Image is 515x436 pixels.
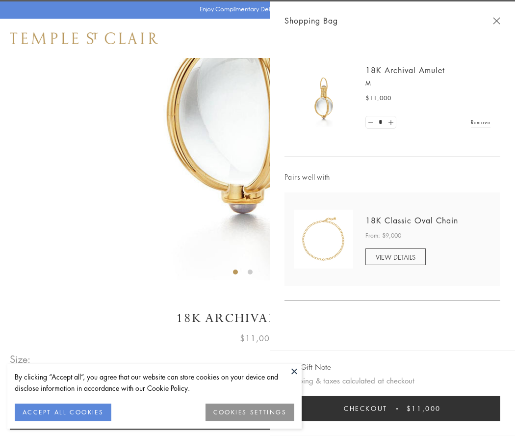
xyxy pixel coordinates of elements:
[200,4,311,14] p: Enjoy Complimentary Delivery & Returns
[407,403,441,414] span: $11,000
[471,117,490,128] a: Remove
[284,375,500,387] p: Shipping & taxes calculated at checkout
[386,116,395,129] a: Set quantity to 2
[344,403,387,414] span: Checkout
[284,361,331,373] button: Add Gift Note
[366,116,376,129] a: Set quantity to 0
[10,32,158,44] img: Temple St. Clair
[365,215,458,226] a: 18K Classic Oval Chain
[206,404,294,421] button: COOKIES SETTINGS
[294,69,353,128] img: 18K Archival Amulet
[284,396,500,421] button: Checkout $11,000
[10,351,31,367] span: Size:
[284,171,500,183] span: Pairs well with
[294,210,353,269] img: N88865-OV18
[10,310,505,327] h1: 18K Archival Amulet
[365,231,401,241] span: From: $9,000
[365,248,426,265] a: VIEW DETAILS
[365,93,391,103] span: $11,000
[15,371,294,394] div: By clicking “Accept all”, you agree that our website can store cookies on your device and disclos...
[365,79,490,88] p: M
[376,252,415,262] span: VIEW DETAILS
[493,17,500,25] button: Close Shopping Bag
[15,404,111,421] button: ACCEPT ALL COOKIES
[240,332,275,345] span: $11,000
[365,65,445,76] a: 18K Archival Amulet
[284,14,338,27] span: Shopping Bag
